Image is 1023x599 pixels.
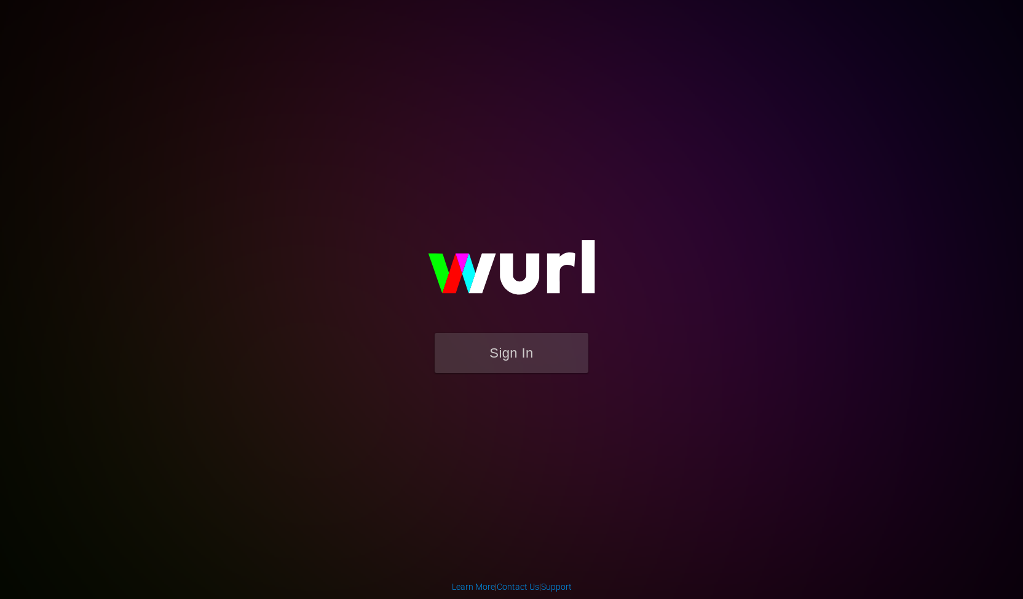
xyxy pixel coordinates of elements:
a: Learn More [452,582,495,592]
div: | | [452,581,572,593]
a: Support [541,582,572,592]
img: wurl-logo-on-black-223613ac3d8ba8fe6dc639794a292ebdb59501304c7dfd60c99c58986ef67473.svg [389,214,634,333]
button: Sign In [435,333,588,373]
a: Contact Us [497,582,539,592]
